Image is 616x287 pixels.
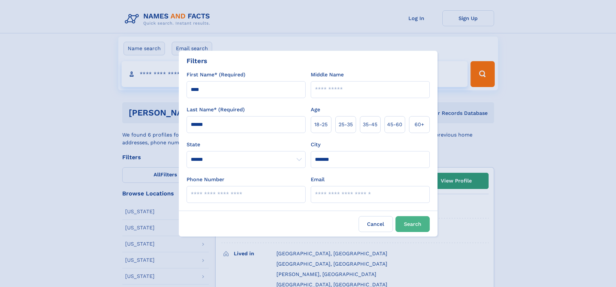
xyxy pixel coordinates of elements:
label: Phone Number [187,176,224,183]
span: 35‑45 [363,121,377,128]
label: Last Name* (Required) [187,106,245,114]
span: 45‑60 [387,121,402,128]
button: Search [395,216,430,232]
label: Age [311,106,320,114]
label: Email [311,176,325,183]
span: 60+ [415,121,424,128]
label: Cancel [359,216,393,232]
span: 25‑35 [339,121,353,128]
span: 18‑25 [314,121,328,128]
div: Filters [187,56,207,66]
label: First Name* (Required) [187,71,245,79]
label: Middle Name [311,71,344,79]
label: City [311,141,320,149]
label: State [187,141,306,149]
